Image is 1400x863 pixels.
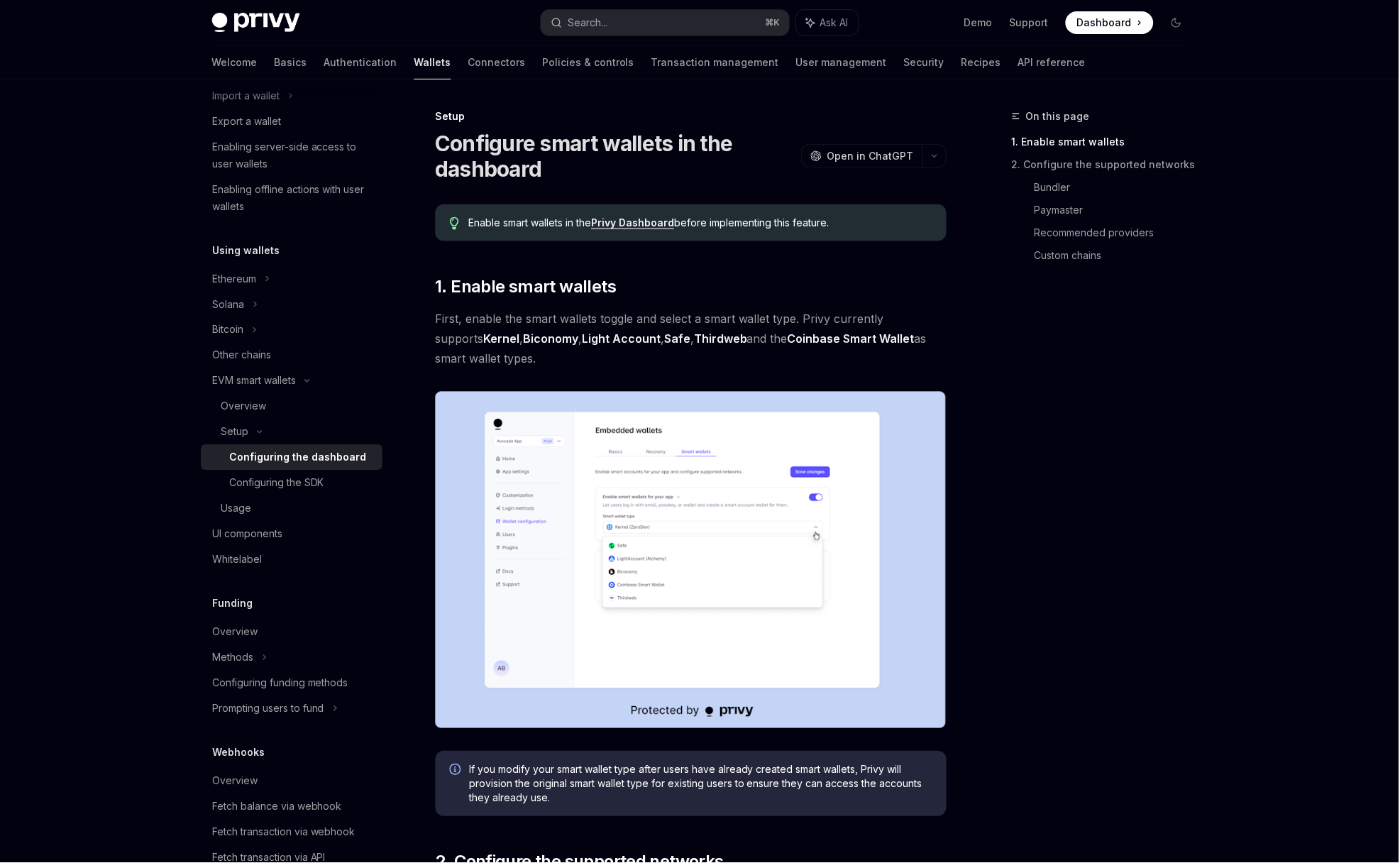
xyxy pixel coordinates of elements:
[229,449,366,466] div: Configuring the dashboard
[212,773,258,790] div: Overview
[469,216,932,230] span: Enable smart wallets in the before implementing this feature.
[201,547,382,573] a: Whitelabel
[1035,176,1200,199] a: Bundler
[766,17,781,28] span: ⌘ K
[275,45,307,79] a: Basics
[212,798,342,815] div: Fetch balance via webhook
[201,671,382,696] a: Configuring funding methods
[543,45,635,79] a: Policies & controls
[201,343,382,368] a: Other chains
[962,45,1002,79] a: Recipes
[201,177,382,219] a: Enabling offline actions with user wallets
[1010,16,1049,30] a: Support
[450,764,464,779] svg: Info
[652,45,780,79] a: Transaction management
[324,45,397,79] a: Authentication
[828,149,915,163] span: Open in ChatGPT
[1013,153,1200,176] a: 2. Configure the supported networks
[212,138,374,172] div: Enabling server-side access to user wallets
[797,10,859,35] button: Ask AI
[450,217,460,230] svg: Tip
[212,624,258,641] div: Overview
[1078,16,1132,30] span: Dashboard
[212,45,258,79] a: Welcome
[212,296,244,313] div: Solana
[201,109,382,134] a: Export a wallet
[212,700,324,718] div: Prompting users to fund
[212,242,280,259] h5: Using wallets
[436,309,947,369] span: First, enable the smart wallets toggle and select a smart wallet type. Privy currently supports ,...
[212,113,281,130] div: Export a wallet
[470,763,933,806] span: If you modify your smart wallet type after users have already created smart wallets, Privy will p...
[201,134,382,177] a: Enabling server-side access to user wallets
[797,45,888,79] a: User management
[484,332,520,347] a: Kernel
[221,500,251,517] div: Usage
[201,620,382,645] a: Overview
[436,131,796,182] h1: Configure smart wallets in the dashboard
[212,551,262,568] div: Whitelabel
[229,475,324,492] div: Configuring the SDK
[201,522,382,547] a: UI components
[212,824,355,841] div: Fetch transaction via webhook
[592,216,675,229] a: Privy Dashboard
[436,392,947,729] img: Sample enable smart wallets
[583,332,661,347] a: Light Account
[212,13,300,33] img: dark logo
[201,445,382,471] a: Configuring the dashboard
[905,45,945,79] a: Security
[524,332,579,347] a: Biconomy
[1066,11,1154,34] a: Dashboard
[201,794,382,820] a: Fetch balance via webhook
[212,347,271,364] div: Other chains
[568,14,608,31] div: Search...
[212,649,253,666] div: Methods
[1013,131,1200,153] a: 1. Enable smart wallets
[965,16,993,30] a: Demo
[1035,221,1200,244] a: Recommended providers
[212,270,256,287] div: Ethereum
[788,332,915,347] a: Coinbase Smart Wallet
[212,595,253,612] h5: Funding
[212,373,296,390] div: EVM smart wallets
[212,526,282,543] div: UI components
[695,332,748,347] a: Thirdweb
[1027,108,1091,125] span: On this page
[1035,244,1200,267] a: Custom chains
[201,820,382,845] a: Fetch transaction via webhook
[221,424,248,441] div: Setup
[212,744,265,762] h5: Webhooks
[821,16,849,30] span: Ask AI
[1019,45,1086,79] a: API reference
[436,109,947,123] div: Setup
[212,181,374,215] div: Enabling offline actions with user wallets
[665,332,691,347] a: Safe
[212,321,243,339] div: Bitcoin
[414,45,451,79] a: Wallets
[201,394,382,419] a: Overview
[201,496,382,522] a: Usage
[468,45,526,79] a: Connectors
[201,769,382,794] a: Overview
[1035,199,1200,221] a: Paymaster
[436,275,617,298] span: 1. Enable smart wallets
[201,471,382,496] a: Configuring the SDK
[221,398,266,415] div: Overview
[541,10,790,35] button: Search...⌘K
[1166,11,1189,34] button: Toggle dark mode
[212,675,348,692] div: Configuring funding methods
[802,144,923,168] button: Open in ChatGPT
